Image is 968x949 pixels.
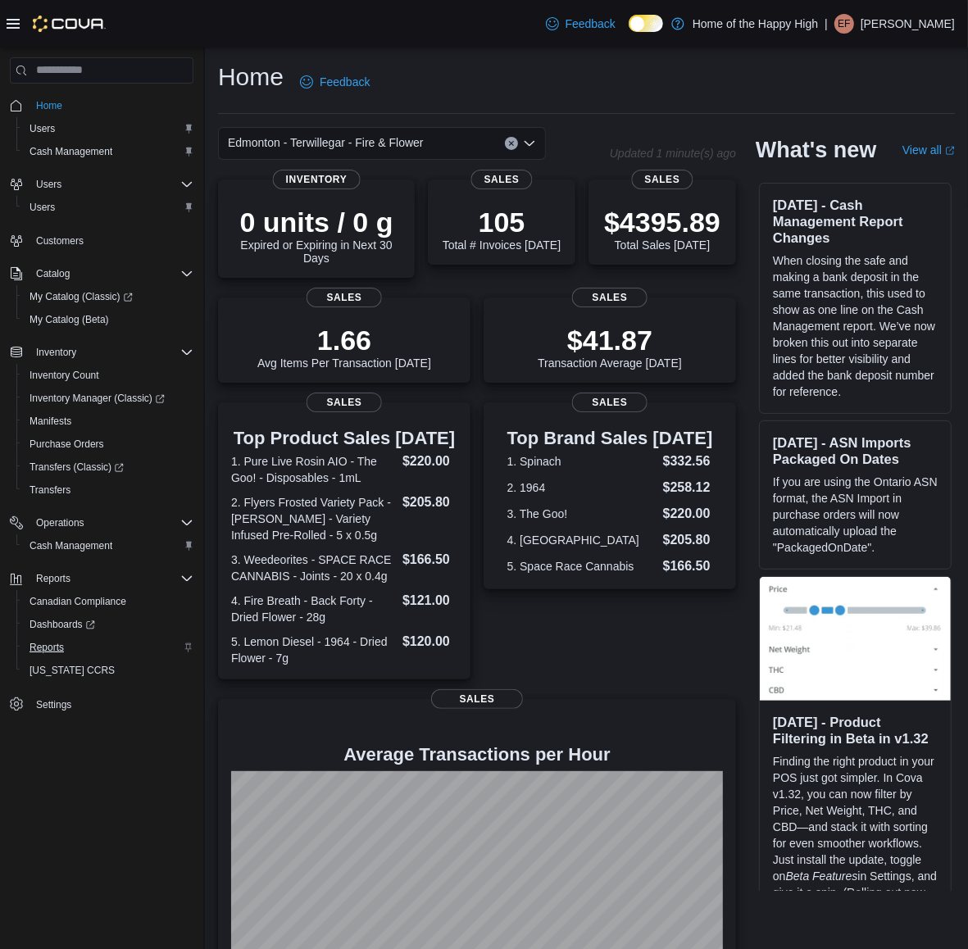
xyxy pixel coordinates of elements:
span: My Catalog (Classic) [23,287,193,306]
p: 0 units / 0 g [231,206,402,238]
dd: $121.00 [402,591,457,611]
div: Total # Invoices [DATE] [443,206,561,252]
div: Avg Items Per Transaction [DATE] [257,324,431,370]
a: View allExternal link [902,143,955,157]
span: Dark Mode [629,32,629,33]
a: Customers [30,231,90,251]
span: Users [36,178,61,191]
button: Inventory [30,343,83,362]
span: Reports [30,641,64,654]
button: Catalog [3,262,200,285]
span: Sales [632,170,693,189]
em: Beta Features [786,870,858,883]
a: Transfers (Classic) [23,457,130,477]
span: Sales [572,288,648,307]
a: [US_STATE] CCRS [23,661,121,680]
h3: [DATE] - Product Filtering in Beta in v1.32 [773,714,938,747]
a: Dashboards [16,613,200,636]
p: Home of the Happy High [693,14,818,34]
span: Transfers [23,480,193,500]
dt: 1. Spinach [507,453,657,470]
button: Reports [30,569,77,588]
p: [PERSON_NAME] [861,14,955,34]
span: Inventory [30,343,193,362]
button: Customers [3,229,200,252]
dt: 5. Space Race Cannabis [507,558,657,574]
span: Sales [307,288,382,307]
div: Emily-Francis Hyde [834,14,854,34]
span: Feedback [566,16,616,32]
span: Dashboards [30,618,95,631]
a: Purchase Orders [23,434,111,454]
h3: [DATE] - Cash Management Report Changes [773,197,938,246]
button: Users [16,196,200,219]
dt: 3. The Goo! [507,506,657,522]
button: Canadian Compliance [16,590,200,613]
span: Users [30,122,55,135]
span: [US_STATE] CCRS [30,664,115,677]
p: $41.87 [538,324,682,356]
span: Sales [431,689,523,709]
dd: $220.00 [663,504,713,524]
span: Washington CCRS [23,661,193,680]
button: Catalog [30,264,76,284]
img: Cova [33,16,106,32]
dt: 4. [GEOGRAPHIC_DATA] [507,532,657,548]
h3: [DATE] - ASN Imports Packaged On Dates [773,434,938,467]
h1: Home [218,61,284,93]
dt: 2. 1964 [507,479,657,496]
span: Reports [30,569,193,588]
button: Users [3,173,200,196]
a: Feedback [293,66,376,98]
p: Updated 1 minute(s) ago [610,147,736,160]
span: Feedback [320,74,370,90]
div: Transaction Average [DATE] [538,324,682,370]
button: Reports [3,567,200,590]
span: Manifests [30,415,71,428]
span: Purchase Orders [30,438,104,451]
button: Users [30,175,68,194]
span: Cash Management [23,536,193,556]
a: Settings [30,695,78,715]
dd: $166.50 [663,556,713,576]
span: Canadian Compliance [23,592,193,611]
dt: 2. Flyers Frosted Variety Pack - [PERSON_NAME] - Variety Infused Pre-Rolled - 5 x 0.5g [231,494,396,543]
button: Manifests [16,410,200,433]
span: Inventory [36,346,76,359]
button: [US_STATE] CCRS [16,659,200,682]
a: Manifests [23,411,78,431]
p: $4395.89 [604,206,720,238]
span: Inventory Count [23,366,193,385]
span: Home [36,99,62,112]
a: Feedback [539,7,622,40]
button: Operations [30,513,91,533]
nav: Complex example [10,87,193,759]
h4: Average Transactions per Hour [231,745,723,765]
h3: Top Brand Sales [DATE] [507,429,713,448]
dd: $332.56 [663,452,713,471]
span: Settings [30,693,193,714]
button: Clear input [505,137,518,150]
span: Operations [30,513,193,533]
span: Purchase Orders [23,434,193,454]
button: Reports [16,636,200,659]
span: Catalog [36,267,70,280]
a: Inventory Manager (Classic) [16,387,200,410]
span: My Catalog (Beta) [30,313,109,326]
button: Operations [3,511,200,534]
span: Transfers (Classic) [30,461,124,474]
span: Inventory Count [30,369,99,382]
span: Customers [36,234,84,247]
a: Inventory Count [23,366,106,385]
a: Canadian Compliance [23,592,133,611]
a: Cash Management [23,142,119,161]
span: Sales [572,393,648,412]
span: My Catalog (Classic) [30,290,133,303]
p: 105 [443,206,561,238]
span: Manifests [23,411,193,431]
dd: $205.80 [663,530,713,550]
span: Cash Management [23,142,193,161]
button: My Catalog (Beta) [16,308,200,331]
a: Transfers (Classic) [16,456,200,479]
p: Finding the right product in your POS just got simpler. In Cova v1.32, you can now filter by Pric... [773,753,938,933]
